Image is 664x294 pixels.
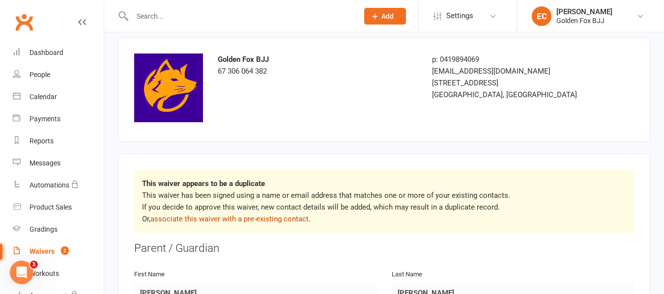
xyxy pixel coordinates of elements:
a: Clubworx [12,10,36,34]
div: EC [532,6,551,26]
div: p: 0419894069 [432,53,589,65]
a: Payments [13,108,104,130]
div: Automations [29,181,69,189]
div: [GEOGRAPHIC_DATA], [GEOGRAPHIC_DATA] [432,89,589,101]
a: associate this waiver with a pre-existing contact [150,214,309,223]
div: Waivers [29,247,55,255]
div: Workouts [29,269,59,277]
button: Add [364,8,406,25]
span: 1 [30,261,38,268]
div: Parent / Guardian [134,241,634,256]
strong: Golden Fox BJJ [218,55,269,64]
div: Calendar [29,93,57,101]
div: Gradings [29,225,58,233]
a: Automations [13,174,104,196]
p: This waiver has been signed using a name or email address that matches one or more of your existi... [142,189,626,225]
iframe: Intercom live chat [10,261,33,284]
div: Dashboard [29,49,63,56]
div: [PERSON_NAME] [556,7,612,16]
a: Workouts [13,263,104,285]
div: Messages [29,159,60,167]
div: People [29,71,50,79]
span: 2 [61,246,69,255]
a: Waivers 2 [13,241,104,263]
div: Product Sales [29,203,72,211]
input: Search... [129,9,351,23]
a: Messages [13,152,104,174]
span: Add [381,12,394,20]
div: 67 306 064 382 [218,53,417,77]
div: Payments [29,115,60,123]
img: 26f7ce92-e144-439f-8663-9f3f4b5c35d1.png [134,53,203,122]
a: Dashboard [13,42,104,64]
div: Reports [29,137,54,145]
label: Last Name [392,269,422,280]
a: Calendar [13,86,104,108]
a: Gradings [13,218,104,241]
label: First Name [134,269,165,280]
div: Golden Fox BJJ [556,16,612,25]
a: Product Sales [13,196,104,218]
a: Reports [13,130,104,152]
span: Settings [446,5,473,27]
div: [EMAIL_ADDRESS][DOMAIN_NAME] [432,65,589,77]
strong: This waiver appears to be a duplicate [142,179,265,188]
a: People [13,64,104,86]
div: [STREET_ADDRESS] [432,77,589,89]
